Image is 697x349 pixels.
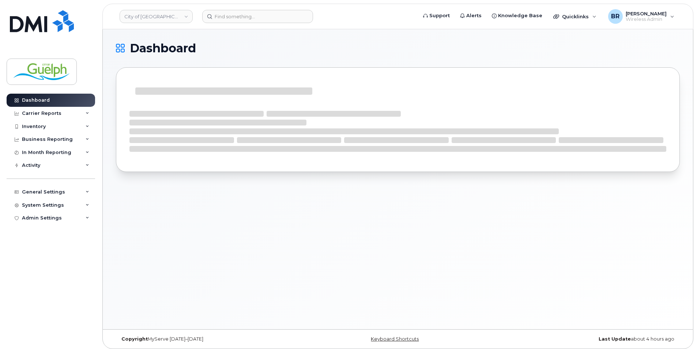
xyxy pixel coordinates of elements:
[492,336,680,342] div: about 4 hours ago
[130,43,196,54] span: Dashboard
[371,336,419,342] a: Keyboard Shortcuts
[121,336,148,342] strong: Copyright
[116,336,304,342] div: MyServe [DATE]–[DATE]
[599,336,631,342] strong: Last Update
